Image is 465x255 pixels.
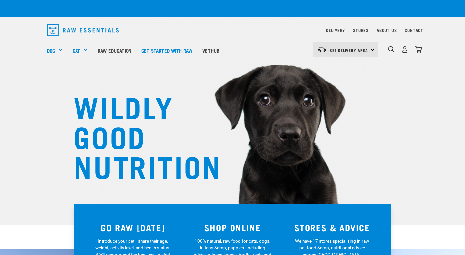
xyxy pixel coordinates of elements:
a: Contact [405,29,423,31]
a: About Us [377,29,397,31]
img: home-icon@2x.png [415,46,422,53]
h3: SHOP ONLINE [187,222,279,233]
img: Raw Essentials Logo [47,24,119,36]
a: Delivery [326,29,345,31]
a: Vethub [197,37,224,64]
h3: STORES & ADVICE [286,222,378,233]
a: Cat [73,47,80,54]
img: home-icon-1@2x.png [388,46,394,52]
a: Stores [353,29,369,31]
img: user.png [401,46,408,53]
span: Set Delivery Area [330,49,368,51]
a: Raw Education [93,37,136,64]
a: Get started with Raw [136,37,197,64]
nav: dropdown navigation [42,22,423,39]
h3: GO RAW [DATE] [87,222,179,233]
h1: WILDLY GOOD NUTRITION [74,91,206,180]
img: van-moving.png [317,46,326,52]
a: Dog [47,47,55,54]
